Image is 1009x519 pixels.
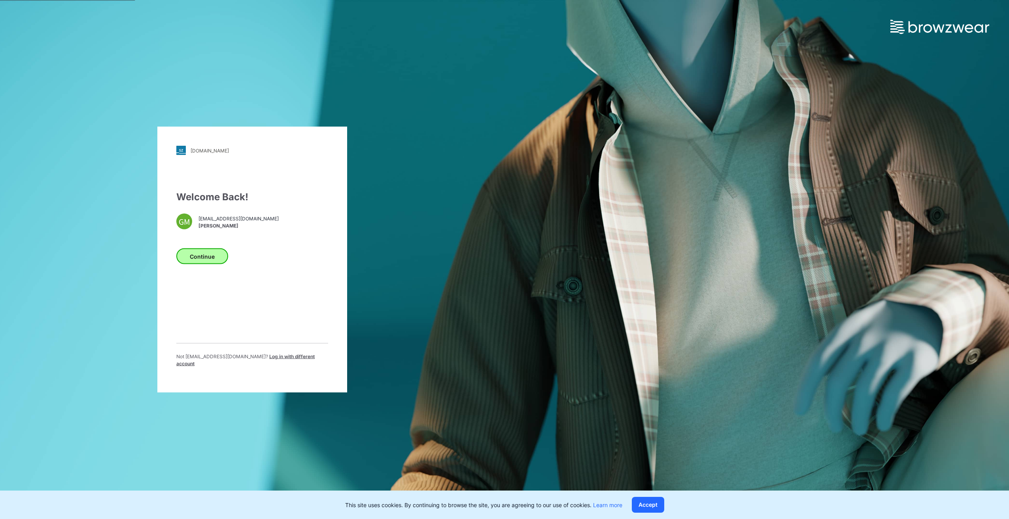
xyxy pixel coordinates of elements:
a: [DOMAIN_NAME] [176,146,328,155]
p: This site uses cookies. By continuing to browse the site, you are agreeing to our use of cookies. [345,501,622,509]
button: Continue [176,248,228,264]
button: Accept [632,497,664,513]
span: [PERSON_NAME] [198,222,279,229]
img: stylezone-logo.562084cfcfab977791bfbf7441f1a819.svg [176,146,186,155]
div: Welcome Back! [176,190,328,204]
a: Learn more [593,502,622,508]
span: [EMAIL_ADDRESS][DOMAIN_NAME] [198,215,279,222]
p: Not [EMAIL_ADDRESS][DOMAIN_NAME] ? [176,353,328,367]
div: GM [176,214,192,229]
div: [DOMAIN_NAME] [191,147,229,153]
img: browzwear-logo.e42bd6dac1945053ebaf764b6aa21510.svg [890,20,989,34]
